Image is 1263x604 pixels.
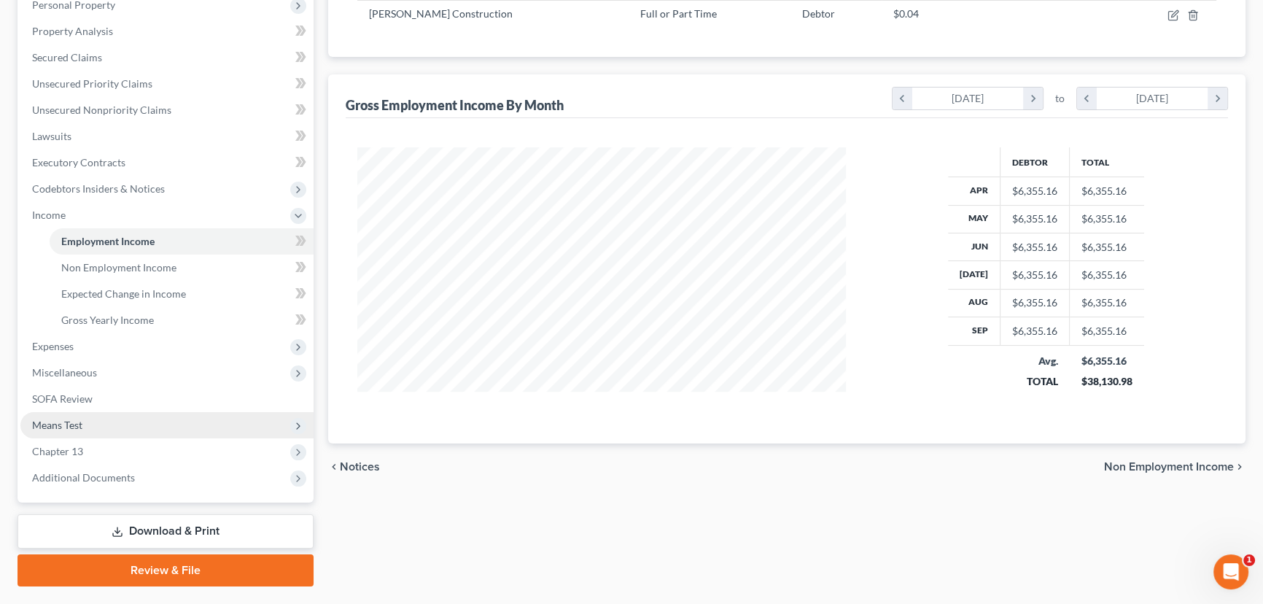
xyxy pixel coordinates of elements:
[1012,240,1057,255] div: $6,355.16
[1070,261,1144,289] td: $6,355.16
[948,261,1000,289] th: [DATE]
[61,261,176,274] span: Non Employment Income
[32,130,71,142] span: Lawsuits
[32,209,66,221] span: Income
[1243,554,1255,566] span: 1
[1012,374,1058,389] div: TOTAL
[50,307,314,333] a: Gross Yearly Income
[948,289,1000,317] th: Aug
[948,177,1000,205] th: Apr
[1012,324,1057,338] div: $6,355.16
[20,18,314,44] a: Property Analysis
[20,44,314,71] a: Secured Claims
[1070,289,1144,317] td: $6,355.16
[1000,147,1070,177] th: Debtor
[61,314,154,326] span: Gross Yearly Income
[640,7,717,20] span: Full or Part Time
[893,88,912,109] i: chevron_left
[1055,91,1065,106] span: to
[18,554,314,586] a: Review & File
[1023,88,1043,109] i: chevron_right
[1070,147,1144,177] th: Total
[1070,205,1144,233] td: $6,355.16
[20,150,314,176] a: Executory Contracts
[32,340,74,352] span: Expenses
[20,386,314,412] a: SOFA Review
[1234,461,1245,473] i: chevron_right
[32,25,113,37] span: Property Analysis
[32,392,93,405] span: SOFA Review
[1213,554,1248,589] iframe: Intercom live chat
[346,96,564,114] div: Gross Employment Income By Month
[1012,184,1057,198] div: $6,355.16
[1070,177,1144,205] td: $6,355.16
[18,514,314,549] a: Download & Print
[1081,374,1132,389] div: $38,130.98
[1104,461,1234,473] span: Non Employment Income
[32,156,125,169] span: Executory Contracts
[1070,233,1144,260] td: $6,355.16
[32,104,171,116] span: Unsecured Nonpriority Claims
[1070,317,1144,345] td: $6,355.16
[328,461,340,473] i: chevron_left
[912,88,1024,109] div: [DATE]
[1077,88,1097,109] i: chevron_left
[50,228,314,255] a: Employment Income
[50,255,314,281] a: Non Employment Income
[948,233,1000,260] th: Jun
[61,235,155,247] span: Employment Income
[1012,212,1057,226] div: $6,355.16
[1097,88,1208,109] div: [DATE]
[61,287,186,300] span: Expected Change in Income
[1012,354,1058,368] div: Avg.
[948,205,1000,233] th: May
[1012,268,1057,282] div: $6,355.16
[32,77,152,90] span: Unsecured Priority Claims
[32,182,165,195] span: Codebtors Insiders & Notices
[32,51,102,63] span: Secured Claims
[20,97,314,123] a: Unsecured Nonpriority Claims
[948,317,1000,345] th: Sep
[1012,295,1057,310] div: $6,355.16
[328,461,380,473] button: chevron_left Notices
[20,71,314,97] a: Unsecured Priority Claims
[32,366,97,379] span: Miscellaneous
[369,7,513,20] span: [PERSON_NAME] Construction
[32,471,135,484] span: Additional Documents
[32,419,82,431] span: Means Test
[1081,354,1132,368] div: $6,355.16
[50,281,314,307] a: Expected Change in Income
[802,7,835,20] span: Debtor
[893,7,919,20] span: $0.04
[32,445,83,457] span: Chapter 13
[1104,461,1245,473] button: Non Employment Income chevron_right
[340,461,380,473] span: Notices
[20,123,314,150] a: Lawsuits
[1208,88,1227,109] i: chevron_right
